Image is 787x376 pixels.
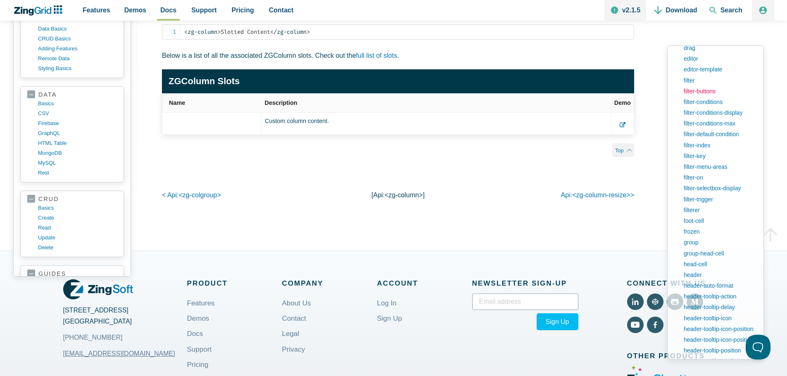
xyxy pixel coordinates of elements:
a: ZingChart Logo. Click to return to the homepage [13,5,67,16]
a: Privacy [282,340,305,359]
span: Newsletter Sign‑up [472,277,578,289]
th: Demo [611,93,634,112]
span: Other Products [627,350,724,362]
span: Support [191,5,216,16]
a: filter-selectbox-display [680,183,757,194]
a: drag [680,43,757,53]
a: editor [680,53,757,64]
a: group-head-cell [680,248,757,259]
span: < [184,28,188,35]
a: data [27,91,117,99]
code: Slotted Content [184,28,634,36]
span: Contact [269,5,294,16]
a: foot-cell [680,215,757,226]
button: Sign Up [537,313,578,330]
a: View Github (External) [667,293,683,310]
a: filter-index [680,140,757,151]
a: GraphQL [38,129,117,139]
a: filter-conditions-display [680,107,757,118]
span: Demos [124,5,146,16]
a: crud [27,196,117,203]
a: rest [38,168,117,178]
a: MySQL [38,158,117,168]
span: zg-column [184,28,217,35]
a: Support [187,340,212,359]
a: filter-key [680,151,757,161]
a: basics [38,203,117,213]
th: Description [262,93,611,112]
a: MongoDB [38,149,117,158]
a: Pricing [187,355,209,374]
a: [EMAIL_ADDRESS][DOMAIN_NAME] [63,343,175,363]
a: filter-trigger [680,194,757,205]
a: filter [680,75,757,86]
span: Pricing [232,5,254,16]
p: Below is a list of all the associated ZGColumn slots. Check out the . [162,50,634,61]
a: < api:<zg-colgroup> [162,192,221,199]
a: remote data [38,54,117,64]
caption: ZGColumn Slots [162,69,634,93]
a: filterer [680,205,757,215]
a: full list of slots [356,52,397,59]
a: api:<zg-column-resize>> [561,192,634,199]
a: filter-default-condition [680,129,757,140]
a: update [38,233,117,243]
a: frozen [680,226,757,237]
span: > [307,28,310,35]
span: <zg-column> [385,192,423,199]
a: ZingGrid Logo [63,277,133,301]
a: create [38,213,117,223]
a: Docs [187,324,203,343]
a: Contact [282,309,307,328]
p: [api: ] [319,189,477,201]
span: <zg-column-resize> [572,192,630,199]
iframe: Toggle Customer Support [746,335,770,359]
a: group [680,237,757,248]
span: zg-column [270,28,307,35]
a: [PHONE_NUMBER] [63,332,123,343]
a: firebase [38,119,117,129]
a: filter-on [680,172,757,183]
a: View YouTube (External) [627,317,644,333]
a: data basics [38,24,117,34]
span: Features [83,5,110,16]
a: filter-buttons [680,86,757,97]
a: Sign Up [377,309,402,328]
a: View Code Pen (External) [647,293,663,310]
span: Docs [160,5,176,16]
span: Account [377,277,472,289]
a: basics [38,99,117,109]
a: View Facebook (External) [647,317,663,333]
a: editor-template [680,64,757,75]
a: filter-conditions-max [680,118,757,129]
a: adding features [38,44,117,54]
address: [STREET_ADDRESS] [GEOGRAPHIC_DATA] [63,305,187,343]
input: Email address [472,293,578,310]
a: read [38,223,117,233]
a: Demos [187,309,209,328]
span: Product [187,277,282,289]
a: filter-menu-areas [680,161,757,172]
span: </ [270,28,277,35]
a: Log In [377,293,397,313]
span: Connect With Us [627,277,724,289]
th: Name [162,93,262,112]
span: Company [282,277,377,289]
a: HTML table [38,139,117,149]
span: > [217,28,221,35]
a: filter-conditions [680,97,757,107]
a: CRUD basics [38,34,117,44]
a: CSV [38,109,117,119]
a: styling basics [38,64,117,74]
td: Custom column content. [262,112,611,135]
a: delete [38,243,117,253]
a: Legal [282,324,300,343]
a: View LinkedIn (External) [627,293,644,310]
a: Features [187,293,215,313]
a: guides [27,270,117,278]
a: About Us [282,293,311,313]
span: <zg-colgroup> [178,192,221,199]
